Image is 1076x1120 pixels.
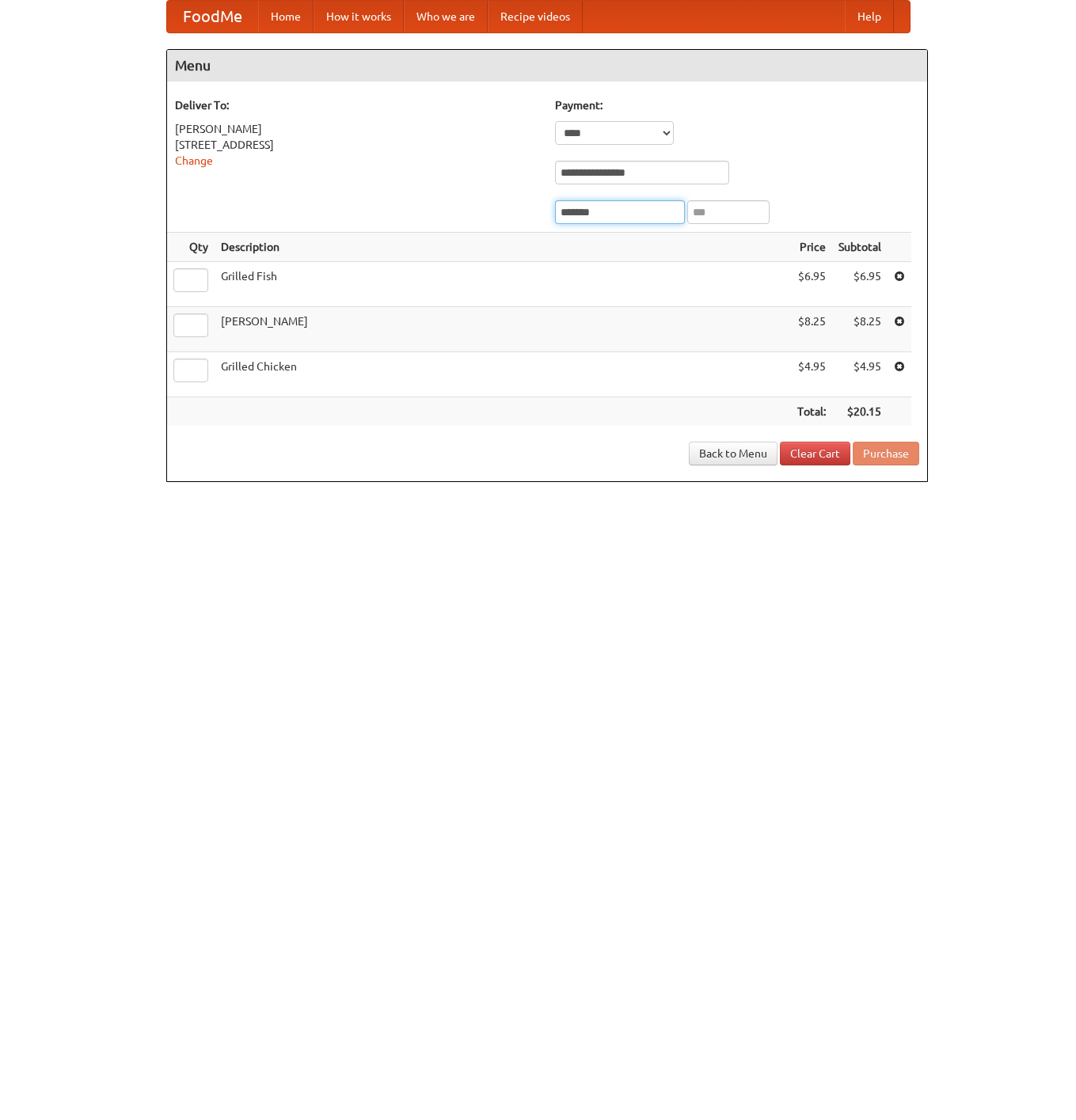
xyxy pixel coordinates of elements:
[175,137,539,153] div: [STREET_ADDRESS]
[404,1,488,32] a: Who we are
[175,97,539,113] h5: Deliver To:
[689,442,778,465] a: Back to Menu
[167,50,927,82] h4: Menu
[258,1,314,32] a: Home
[832,307,888,352] td: $8.25
[832,262,888,307] td: $6.95
[488,1,583,32] a: Recipe videos
[215,307,791,352] td: [PERSON_NAME]
[791,352,832,397] td: $4.95
[853,442,919,465] button: Purchase
[791,307,832,352] td: $8.25
[175,154,213,167] a: Change
[791,233,832,262] th: Price
[167,233,215,262] th: Qty
[780,442,850,465] a: Clear Cart
[791,262,832,307] td: $6.95
[215,352,791,397] td: Grilled Chicken
[215,262,791,307] td: Grilled Fish
[175,121,539,137] div: [PERSON_NAME]
[555,97,919,113] h5: Payment:
[832,233,888,262] th: Subtotal
[314,1,404,32] a: How it works
[215,233,791,262] th: Description
[167,1,258,32] a: FoodMe
[832,352,888,397] td: $4.95
[832,397,888,427] th: $20.15
[845,1,894,32] a: Help
[791,397,832,427] th: Total:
